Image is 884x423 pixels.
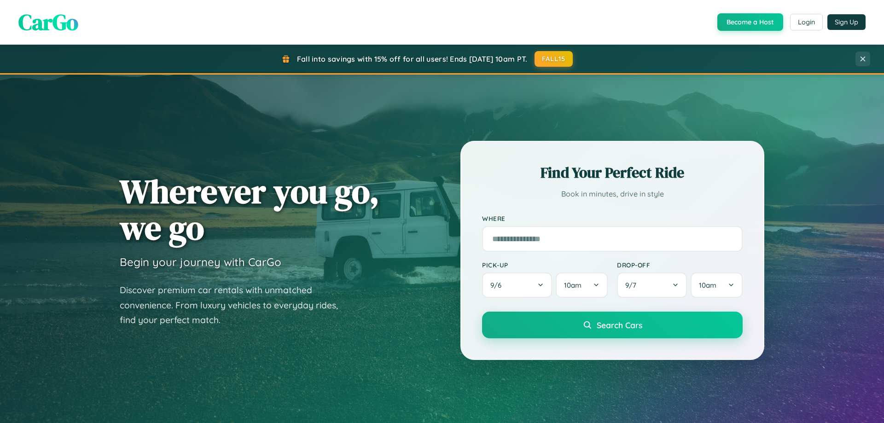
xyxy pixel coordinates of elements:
[482,187,743,201] p: Book in minutes, drive in style
[120,283,350,328] p: Discover premium car rentals with unmatched convenience. From luxury vehicles to everyday rides, ...
[120,173,379,246] h1: Wherever you go, we go
[297,54,528,64] span: Fall into savings with 15% off for all users! Ends [DATE] 10am PT.
[790,14,823,30] button: Login
[564,281,582,290] span: 10am
[827,14,866,30] button: Sign Up
[482,162,743,183] h2: Find Your Perfect Ride
[617,261,743,269] label: Drop-off
[18,7,78,37] span: CarGo
[691,272,743,298] button: 10am
[625,281,641,290] span: 9 / 7
[556,272,608,298] button: 10am
[482,214,743,222] label: Where
[482,312,743,338] button: Search Cars
[482,272,552,298] button: 9/6
[535,51,573,67] button: FALL15
[120,255,281,269] h3: Begin your journey with CarGo
[490,281,506,290] span: 9 / 6
[597,320,642,330] span: Search Cars
[717,13,783,31] button: Become a Host
[617,272,687,298] button: 9/7
[482,261,608,269] label: Pick-up
[699,281,716,290] span: 10am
